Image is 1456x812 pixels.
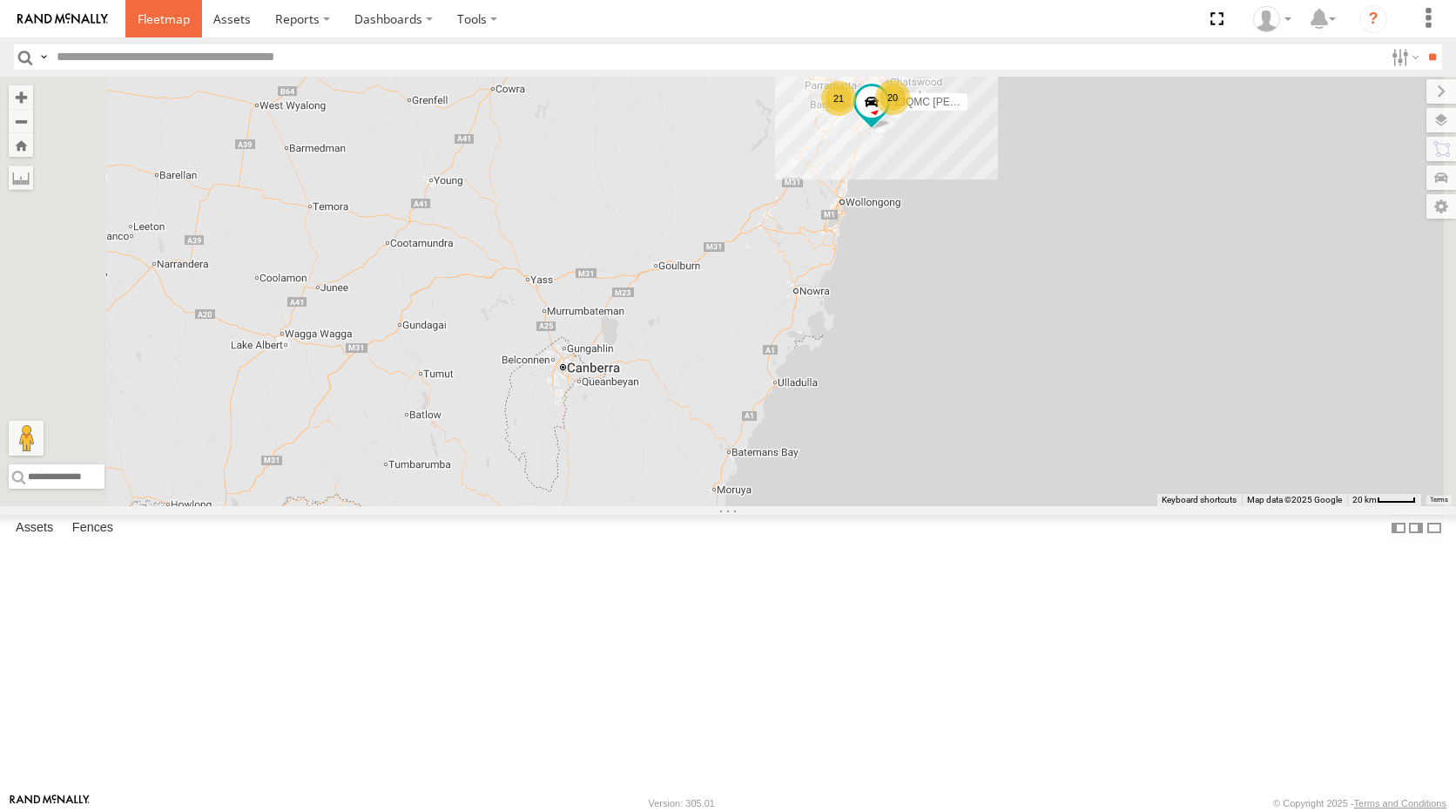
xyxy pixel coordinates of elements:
[1162,494,1237,506] button: Keyboard shortcuts
[1359,5,1387,33] i: ?
[1426,515,1443,540] label: Hide Summary Table
[821,81,856,116] div: 21
[1273,798,1446,809] div: © Copyright 2025 -
[10,795,90,812] a: Visit our Website
[9,133,33,157] button: Zoom Home
[1352,495,1377,504] span: 20 km
[1247,495,1342,504] span: Map data ©2025 Google
[9,85,33,109] button: Zoom in
[894,96,1019,108] span: 23QMC [PERSON_NAME]
[1385,44,1422,70] label: Search Filter Options
[9,166,33,190] label: Measure
[1430,497,1448,504] a: Terms
[1390,515,1407,540] label: Dock Summary Table to the Left
[1407,515,1425,540] label: Dock Summary Table to the Right
[17,13,108,25] img: rand-logo.svg
[7,516,62,540] label: Assets
[37,44,51,70] label: Search Query
[1426,194,1456,219] label: Map Settings
[649,798,715,809] div: Version: 305.01
[9,421,44,456] button: Drag Pegman onto the map to open Street View
[875,80,910,115] div: 20
[1347,494,1421,506] button: Map Scale: 20 km per 41 pixels
[64,516,122,540] label: Fences
[9,109,33,133] button: Zoom out
[1354,798,1446,809] a: Terms and Conditions
[1247,6,1298,32] div: Kitty Huang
